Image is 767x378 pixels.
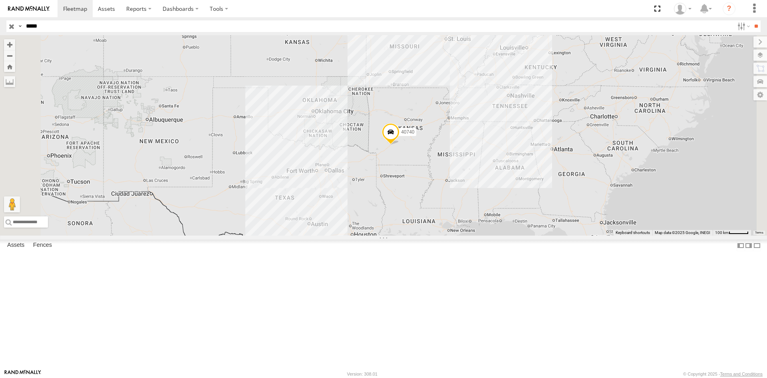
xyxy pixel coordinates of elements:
span: 100 km [715,230,729,235]
label: Search Filter Options [734,20,751,32]
a: Terms and Conditions [720,372,763,376]
label: Dock Summary Table to the Left [737,240,745,251]
button: Zoom out [4,50,15,61]
div: © Copyright 2025 - [683,372,763,376]
button: Drag Pegman onto the map to open Street View [4,196,20,212]
i: ? [723,2,735,15]
label: Fences [29,240,56,251]
span: Map data ©2025 Google, INEGI [655,230,710,235]
label: Measure [4,76,15,87]
button: Zoom in [4,39,15,50]
button: Zoom Home [4,61,15,72]
img: rand-logo.svg [8,6,50,12]
label: Map Settings [753,89,767,100]
a: Terms (opens in new tab) [755,231,763,234]
button: Map Scale: 100 km per 46 pixels [713,230,751,236]
label: Hide Summary Table [753,240,761,251]
span: 40740 [401,129,414,135]
button: Keyboard shortcuts [616,230,650,236]
label: Search Query [17,20,23,32]
label: Dock Summary Table to the Right [745,240,753,251]
a: Visit our Website [4,370,41,378]
label: Assets [3,240,28,251]
div: Version: 308.01 [347,372,378,376]
div: Carlos Ortiz [671,3,694,15]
